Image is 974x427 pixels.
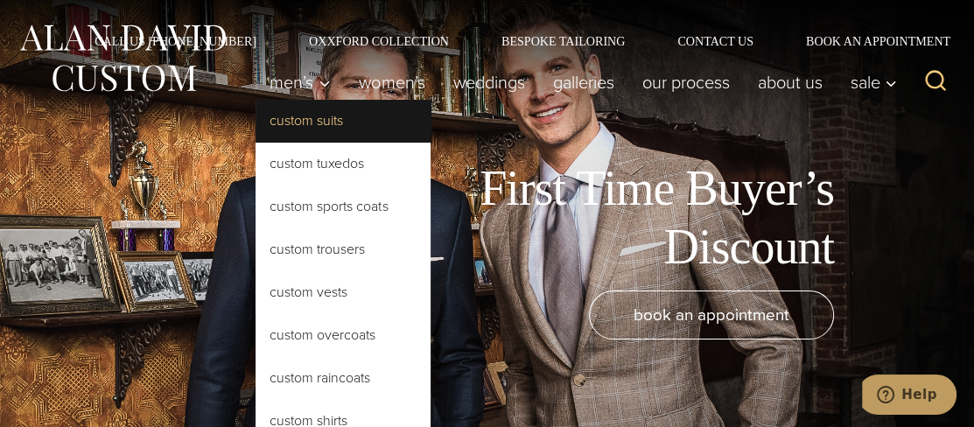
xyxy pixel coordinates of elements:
[538,65,627,100] a: Galleries
[651,35,780,47] a: Contact Us
[256,357,431,399] a: Custom Raincoats
[743,65,836,100] a: About Us
[440,159,834,276] h1: First Time Buyer’s Discount
[438,65,538,100] a: weddings
[256,185,431,227] a: Custom Sports Coats
[68,35,956,47] nav: Secondary Navigation
[780,35,956,47] a: Book an Appointment
[475,35,651,47] a: Bespoke Tailoring
[283,35,475,47] a: Oxxford Collection
[862,374,956,418] iframe: Opens a widget where you can chat to one of our agents
[256,100,431,142] a: Custom Suits
[836,65,906,100] button: Sale sub menu toggle
[256,65,906,100] nav: Primary Navigation
[589,290,834,339] a: book an appointment
[634,302,789,327] span: book an appointment
[256,228,431,270] a: Custom Trousers
[256,271,431,313] a: Custom Vests
[256,143,431,185] a: Custom Tuxedos
[18,19,228,97] img: Alan David Custom
[68,35,283,47] a: Call Us [PHONE_NUMBER]
[345,65,438,100] a: Women’s
[627,65,743,100] a: Our Process
[256,65,345,100] button: Child menu of Men’s
[256,314,431,356] a: Custom Overcoats
[914,61,956,103] button: View Search Form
